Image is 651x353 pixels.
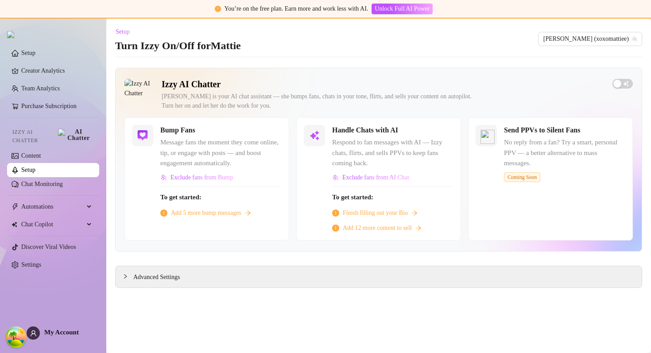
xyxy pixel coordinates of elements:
a: Content [21,152,41,159]
span: Exclude fans from AI Chat [342,174,409,181]
img: Chat Copilot [12,221,17,228]
span: Coming Soon [504,172,540,182]
a: Settings [21,261,41,268]
h2: Izzy AI Chatter [162,79,605,90]
img: AI Chatter [58,129,92,141]
button: Open Tanstack query devtools [7,328,25,346]
a: Team Analytics [21,85,60,92]
span: arrow-right [411,210,418,216]
a: Purchase Subscription [21,103,77,109]
span: arrow-right [415,225,422,231]
span: user [30,330,37,337]
h3: Turn Izzy On/Off for Mattie [115,39,241,53]
span: team [632,36,637,42]
a: Setup [21,167,35,173]
span: Chat Copilot [21,217,84,232]
span: Exclude fans from Bump [170,174,233,181]
span: Advanced Settings [133,272,180,282]
img: logo.svg [7,31,14,38]
span: info-circle [160,209,167,217]
button: Exclude fans from Bump [160,171,233,185]
span: My Account [44,329,79,336]
img: svg%3e [137,130,148,141]
a: Setup [21,50,35,56]
span: Izzy AI Chatter [12,128,54,145]
h5: Send PPVs to Silent Fans [504,125,580,136]
img: svg%3e [309,130,320,141]
h5: Handle Chats with AI [332,125,398,136]
button: Exclude fans from AI Chat [332,171,410,185]
strong: To get started: [332,194,373,201]
span: Setup [116,28,130,35]
span: Add 5 more bump messages [171,208,241,218]
div: collapsed [123,272,133,281]
span: thunderbolt [12,203,19,210]
span: No reply from a fan? Try a smart, personal PPV — a better alternative to mass messages. [504,137,625,169]
span: Unlock Full AI Power [375,5,430,12]
span: info-circle [332,225,339,232]
img: svg%3e [333,175,339,181]
div: [PERSON_NAME] is your AI chat assistant — she bumps fans, chats in your tone, flirts, and sells y... [162,92,605,110]
a: Unlock Full AI Power [372,5,433,12]
img: svg%3e [161,175,167,181]
span: collapsed [123,274,128,279]
span: You’re on the free plan. Earn more and work less with AI. [225,5,368,12]
a: Discover Viral Videos [21,244,76,250]
button: Setup [115,25,137,39]
span: info-circle [332,209,339,217]
img: Izzy AI Chatter [124,79,155,109]
button: Unlock Full AI Power [372,4,433,14]
span: exclamation-circle [215,6,221,12]
span: Finish filling out your Bio [343,208,408,218]
a: Creator Analytics [21,64,92,78]
span: Add 12 more content to sell [343,223,412,233]
img: silent-fans-ppv.svg [480,130,495,144]
strong: To get started: [160,194,201,201]
span: arrow-right [245,210,251,216]
h5: Bump Fans [160,125,195,136]
span: Respond to fan messages with AI — Izzy chats, flirts, and sells PPVs to keep fans coming back. [332,137,453,169]
span: Message fans the moment they come online, tip, or engage with posts — and boost engagement automa... [160,137,282,169]
a: Chat Monitoring [21,181,63,187]
span: Automations [21,200,84,214]
span: Mattie (xoxomattiee) [543,32,637,46]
